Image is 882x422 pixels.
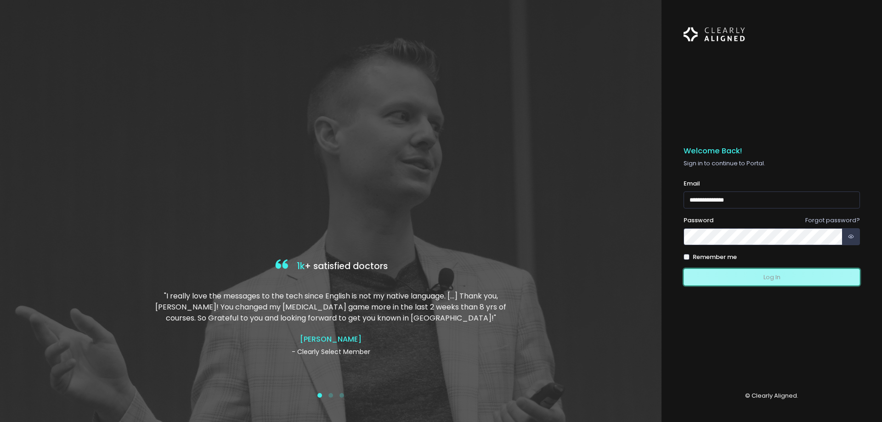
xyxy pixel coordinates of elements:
[684,269,860,286] button: Log In
[684,179,700,188] label: Email
[153,347,509,357] p: - Clearly Select Member
[684,159,860,168] p: Sign in to continue to Portal.
[297,260,305,272] span: 1k
[684,146,860,156] h5: Welcome Back!
[684,216,713,225] label: Password
[805,216,860,225] a: Forgot password?
[684,22,745,47] img: Logo Horizontal
[693,253,737,262] label: Remember me
[153,257,509,276] h4: + satisfied doctors
[153,291,509,324] p: "I really love the messages to the tech since English is not my native language. […] Thank you, [...
[153,335,509,343] h4: [PERSON_NAME]
[684,391,860,400] p: © Clearly Aligned.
